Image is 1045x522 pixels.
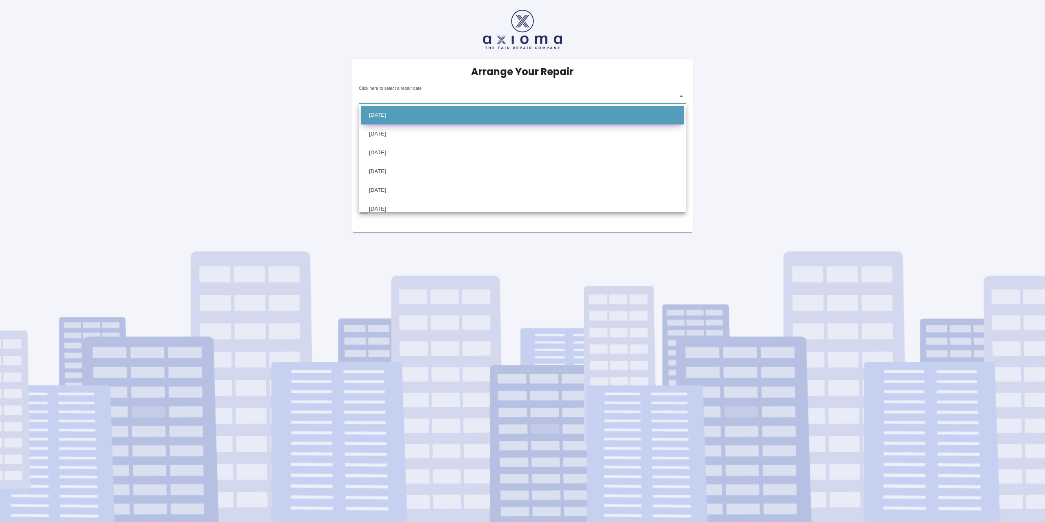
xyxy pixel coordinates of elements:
li: [DATE] [361,200,684,218]
li: [DATE] [361,162,684,181]
li: [DATE] [361,106,684,124]
li: [DATE] [361,181,684,200]
li: [DATE] [361,124,684,143]
li: [DATE] [361,143,684,162]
